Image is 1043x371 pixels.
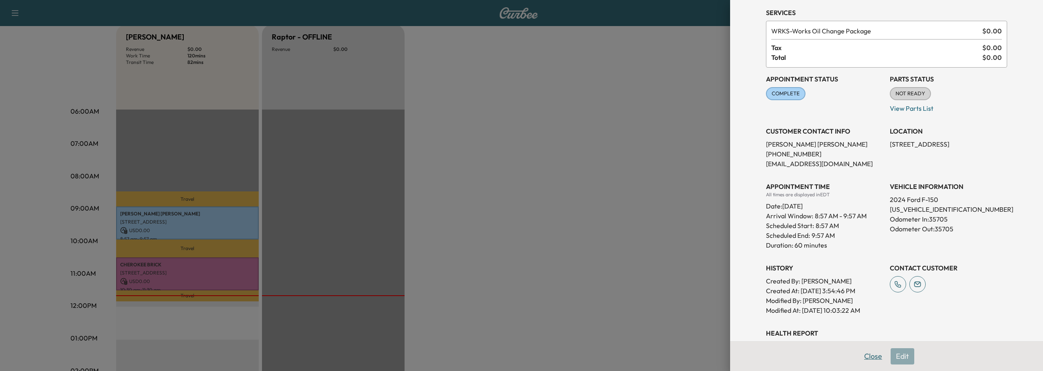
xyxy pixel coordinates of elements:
[982,26,1002,36] span: $ 0.00
[982,43,1002,53] span: $ 0.00
[890,139,1007,149] p: [STREET_ADDRESS]
[982,53,1002,62] span: $ 0.00
[766,149,883,159] p: [PHONE_NUMBER]
[766,328,1007,338] h3: Health Report
[890,214,1007,224] p: Odometer In: 35705
[890,224,1007,234] p: Odometer Out: 35705
[766,211,883,221] p: Arrival Window:
[890,126,1007,136] h3: LOCATION
[890,204,1007,214] p: [US_VEHICLE_IDENTIFICATION_NUMBER]
[766,305,883,315] p: Modified At : [DATE] 10:03:22 AM
[766,126,883,136] h3: CUSTOMER CONTACT INFO
[859,348,887,364] button: Close
[891,90,930,98] span: NOT READY
[766,182,883,191] h3: APPOINTMENT TIME
[771,53,982,62] span: Total
[766,8,1007,18] h3: Services
[766,296,883,305] p: Modified By : [PERSON_NAME]
[766,221,814,231] p: Scheduled Start:
[767,90,805,98] span: COMPLETE
[890,100,1007,113] p: View Parts List
[766,240,883,250] p: Duration: 60 minutes
[816,221,839,231] p: 8:57 AM
[890,195,1007,204] p: 2024 Ford F-150
[890,263,1007,273] h3: CONTACT CUSTOMER
[766,139,883,149] p: [PERSON_NAME] [PERSON_NAME]
[890,74,1007,84] h3: Parts Status
[771,43,982,53] span: Tax
[766,191,883,198] div: All times are displayed in EDT
[766,198,883,211] div: Date: [DATE]
[766,159,883,169] p: [EMAIL_ADDRESS][DOMAIN_NAME]
[771,26,979,36] span: Works Oil Change Package
[766,276,883,286] p: Created By : [PERSON_NAME]
[815,211,867,221] span: 8:57 AM - 9:57 AM
[766,263,883,273] h3: History
[766,74,883,84] h3: Appointment Status
[812,231,835,240] p: 9:57 AM
[766,286,883,296] p: Created At : [DATE] 3:54:46 PM
[766,231,810,240] p: Scheduled End:
[890,182,1007,191] h3: VEHICLE INFORMATION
